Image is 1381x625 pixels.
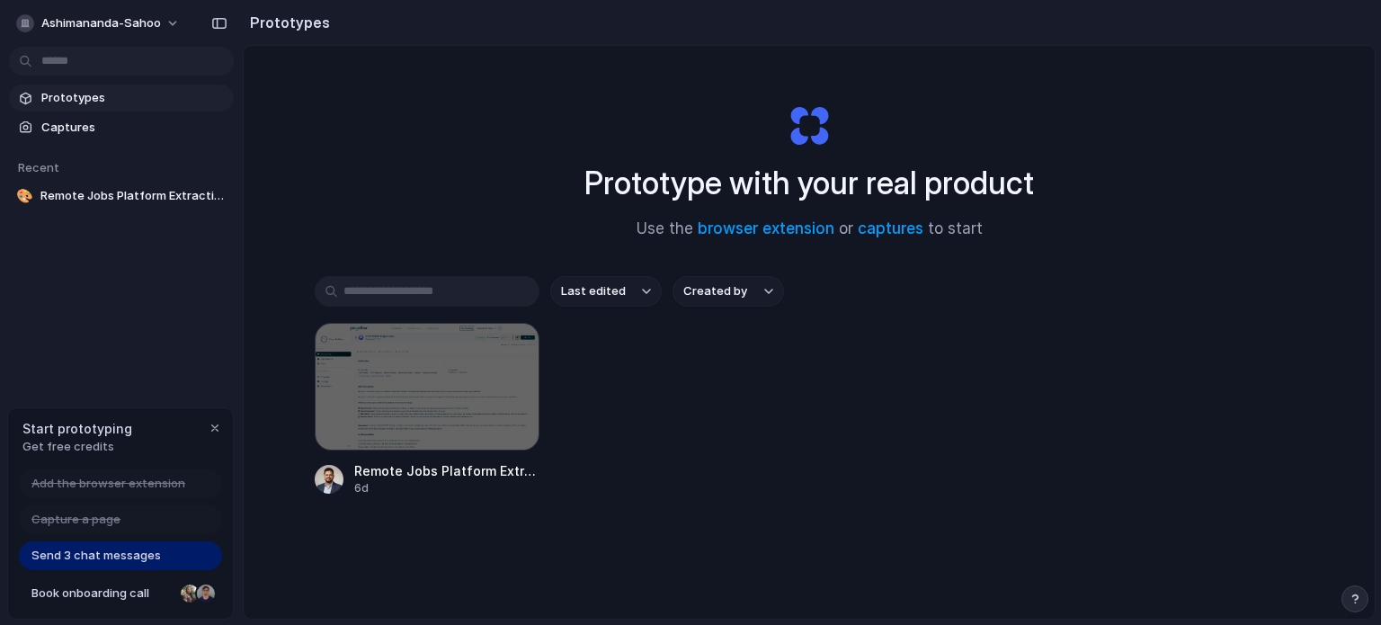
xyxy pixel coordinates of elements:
[195,583,217,604] div: Christian Iacullo
[550,276,662,307] button: Last edited
[41,89,227,107] span: Prototypes
[9,85,234,112] a: Prototypes
[243,12,330,33] h2: Prototypes
[22,438,132,456] span: Get free credits
[9,114,234,141] a: Captures
[698,219,834,237] a: browser extension
[19,579,222,608] a: Book onboarding call
[637,218,983,241] span: Use the or to start
[31,511,120,529] span: Capture a page
[858,219,923,237] a: captures
[9,9,189,38] button: ashimananda-sahoo
[179,583,200,604] div: Nicole Kubica
[22,419,132,438] span: Start prototyping
[31,547,161,565] span: Send 3 chat messages
[673,276,784,307] button: Created by
[41,119,227,137] span: Captures
[354,480,539,496] div: 6d
[40,187,227,205] span: Remote Jobs Platform Extraction Tool
[18,160,59,174] span: Recent
[41,14,161,32] span: ashimananda-sahoo
[16,187,33,205] div: 🎨
[315,323,539,496] a: Remote Jobs Platform Extraction ToolRemote Jobs Platform Extraction Tool6d
[9,183,234,210] a: 🎨Remote Jobs Platform Extraction Tool
[31,585,174,603] span: Book onboarding call
[561,282,626,300] span: Last edited
[584,159,1034,207] h1: Prototype with your real product
[31,475,185,493] span: Add the browser extension
[354,461,539,480] span: Remote Jobs Platform Extraction Tool
[683,282,747,300] span: Created by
